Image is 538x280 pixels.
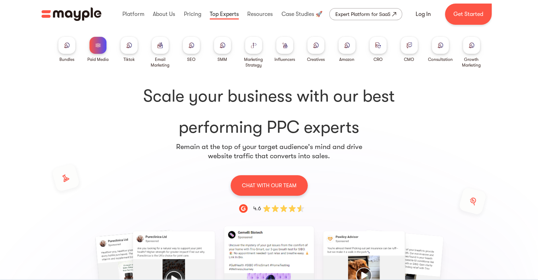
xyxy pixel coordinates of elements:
a: Get Started [445,4,492,25]
a: Growth Marketing [459,37,484,68]
a: Amazon [339,37,355,62]
div: Amazon [339,57,354,62]
div: Paid Media [87,57,109,62]
a: Creatives [307,37,325,62]
a: Marketing Strategy [241,37,266,68]
div: Expert Platform for SaaS [335,10,391,18]
div: Platform [121,3,146,25]
a: home [41,7,102,21]
a: Email Marketing [147,37,173,68]
div: Resources [245,3,274,25]
img: Mayple logo [41,7,102,21]
div: SEO [187,57,196,62]
div: Bundles [59,57,74,62]
a: CMO [401,37,418,62]
a: Bundles [58,37,75,62]
div: Email Marketing [147,57,173,68]
a: Tiktok [121,37,138,62]
a: SEO [183,37,200,62]
h1: performing PPC experts [54,85,484,139]
div: Pricing [182,3,203,25]
div: Creatives [307,57,325,62]
a: Log In [407,6,439,23]
div: Influencers [274,57,295,62]
div: Top Experts [208,3,241,25]
div: Marketing Strategy [241,57,266,68]
div: CMO [404,57,414,62]
div: 4.6 [253,204,261,213]
a: CRO [370,37,387,62]
span: Scale your business with our best [54,85,484,108]
a: Consultation [428,37,453,62]
a: Expert Platform for SaaS [329,8,402,20]
div: Consultation [428,57,453,62]
div: SMM [218,57,227,62]
a: CHAT WITH OUR TEAM [231,175,308,196]
div: About Us [151,3,177,25]
a: SMM [214,37,231,62]
iframe: Chat Widget [411,198,538,280]
div: Growth Marketing [459,57,484,68]
p: Remain at the top of your target audience's mind and drive website traffic that converts into sales. [176,142,363,161]
a: Influencers [274,37,295,62]
div: CRO [374,57,383,62]
div: Tiktok [123,57,135,62]
p: CHAT WITH OUR TEAM [242,181,296,190]
a: Paid Media [87,37,109,62]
